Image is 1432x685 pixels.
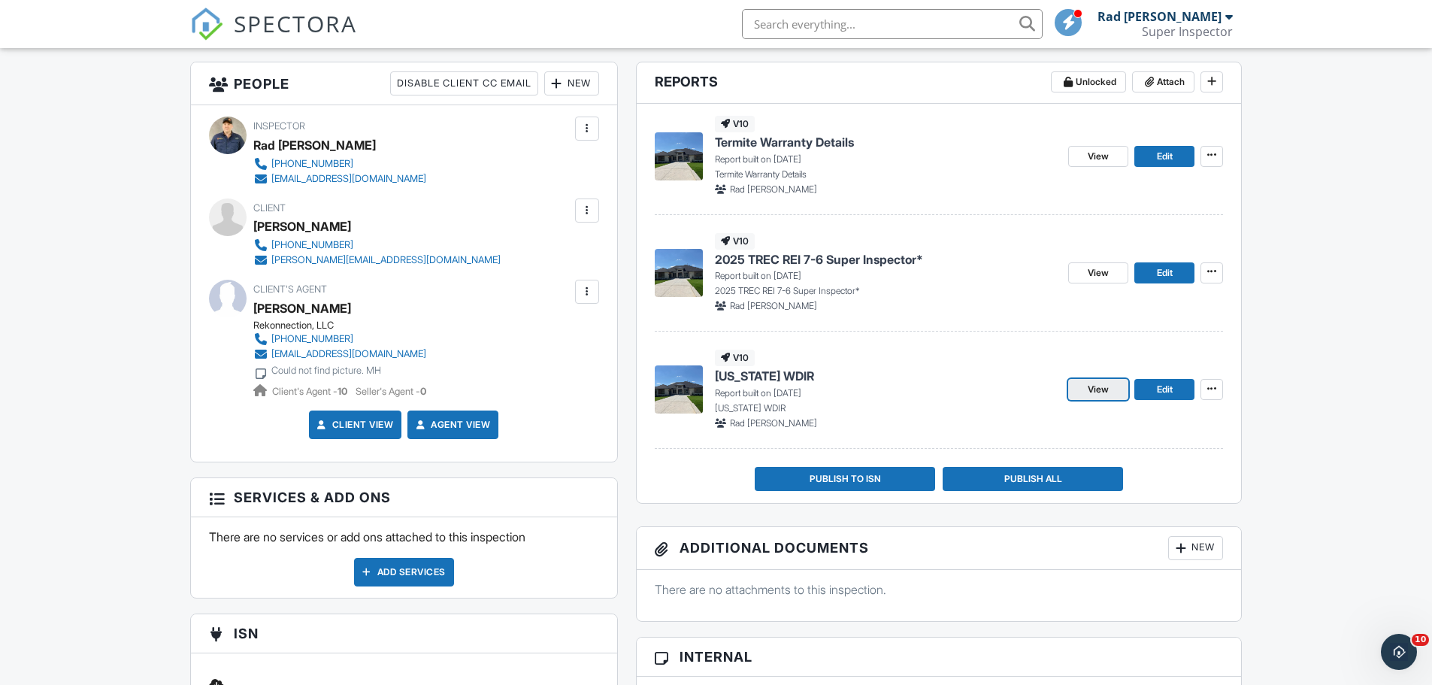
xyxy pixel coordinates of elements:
img: The Best Home Inspection Software - Spectora [190,8,223,41]
input: Search everything... [742,9,1043,39]
div: [PHONE_NUMBER] [271,333,353,345]
strong: 0 [420,386,426,397]
div: [PERSON_NAME] [253,215,351,238]
span: SPECTORA [234,8,357,39]
div: Rad [PERSON_NAME] [1097,9,1222,24]
span: Seller's Agent - [356,386,426,397]
a: [PHONE_NUMBER] [253,238,501,253]
h3: ISN [191,614,617,653]
a: SPECTORA [190,20,357,52]
a: [PHONE_NUMBER] [253,332,426,347]
p: There are no attachments to this inspection. [655,581,1224,598]
span: Client [253,202,286,214]
a: [PERSON_NAME][EMAIL_ADDRESS][DOMAIN_NAME] [253,253,501,268]
iframe: Intercom live chat [1381,634,1417,670]
div: Disable Client CC Email [390,71,538,95]
h3: Additional Documents [637,527,1242,570]
div: [PHONE_NUMBER] [271,158,353,170]
div: [EMAIL_ADDRESS][DOMAIN_NAME] [271,348,426,360]
div: New [1168,536,1223,560]
a: Client View [314,417,394,432]
h3: Internal [637,638,1242,677]
a: [PHONE_NUMBER] [253,156,426,171]
a: [EMAIL_ADDRESS][DOMAIN_NAME] [253,347,426,362]
div: Add Services [354,558,454,586]
div: There are no services or add ons attached to this inspection [191,517,617,597]
strong: 10 [338,386,347,397]
span: 10 [1412,634,1429,646]
div: [PHONE_NUMBER] [271,239,353,251]
div: Rad [PERSON_NAME] [253,134,376,156]
a: [EMAIL_ADDRESS][DOMAIN_NAME] [253,171,426,186]
a: Agent View [413,417,490,432]
span: Client's Agent [253,283,327,295]
h3: People [191,62,617,105]
span: Inspector [253,120,305,132]
div: Could not find picture. MH [271,365,381,377]
div: [PERSON_NAME] [253,297,351,320]
span: Client's Agent - [272,386,350,397]
div: New [544,71,599,95]
div: Rekonnection, LLC [253,320,438,332]
div: [PERSON_NAME][EMAIL_ADDRESS][DOMAIN_NAME] [271,254,501,266]
div: [EMAIL_ADDRESS][DOMAIN_NAME] [271,173,426,185]
div: Super Inspector [1142,24,1233,39]
h3: Services & Add ons [191,478,617,517]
